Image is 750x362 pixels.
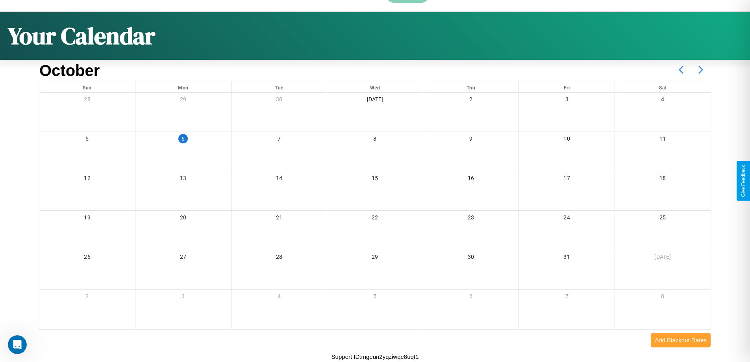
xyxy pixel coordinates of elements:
[39,132,135,148] div: 5
[615,81,711,92] div: Sat
[615,93,711,109] div: 4
[327,132,423,148] div: 8
[615,250,711,266] div: [DATE]
[8,20,155,52] h1: Your Calendar
[615,290,711,306] div: 8
[423,250,519,266] div: 30
[135,171,231,187] div: 13
[519,81,615,92] div: Fri
[231,132,327,148] div: 7
[651,333,711,347] button: Add Blackout Dates
[39,93,135,109] div: 28
[39,62,100,80] h2: October
[39,211,135,227] div: 19
[135,81,231,92] div: Mon
[178,134,188,143] div: 6
[231,81,327,92] div: Tue
[327,93,423,109] div: [DATE]
[423,171,519,187] div: 16
[327,81,423,92] div: Wed
[8,335,27,354] iframe: Intercom live chat
[327,171,423,187] div: 15
[39,290,135,306] div: 2
[135,211,231,227] div: 20
[519,171,615,187] div: 17
[615,132,711,148] div: 11
[327,290,423,306] div: 5
[615,171,711,187] div: 18
[423,132,519,148] div: 9
[519,211,615,227] div: 24
[135,93,231,109] div: 29
[39,250,135,266] div: 26
[519,290,615,306] div: 7
[423,211,519,227] div: 23
[519,250,615,266] div: 31
[423,81,519,92] div: Thu
[615,211,711,227] div: 25
[519,132,615,148] div: 10
[423,290,519,306] div: 6
[423,93,519,109] div: 2
[741,165,746,197] div: Give Feedback
[39,171,135,187] div: 12
[519,93,615,109] div: 3
[327,250,423,266] div: 29
[331,351,419,362] p: Support ID: mgeun2yqziwqe8uqt1
[135,290,231,306] div: 3
[135,250,231,266] div: 27
[231,93,327,109] div: 30
[231,211,327,227] div: 21
[231,290,327,306] div: 4
[327,211,423,227] div: 22
[231,171,327,187] div: 14
[39,81,135,92] div: Sun
[231,250,327,266] div: 28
